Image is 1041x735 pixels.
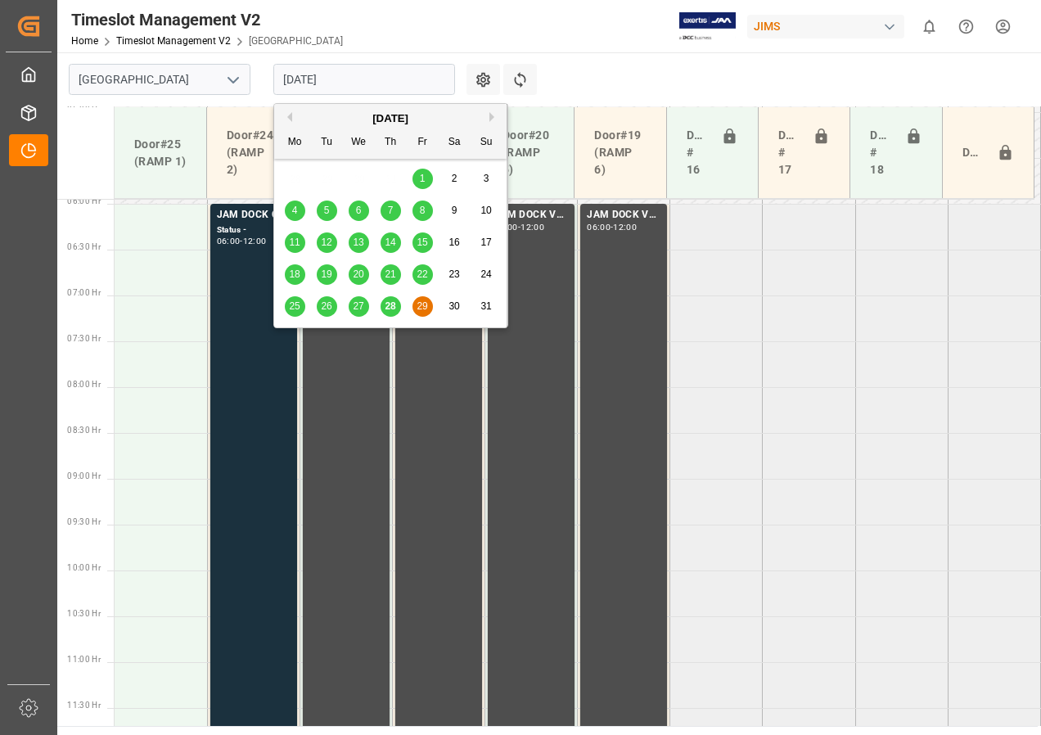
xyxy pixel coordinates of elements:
[289,268,300,280] span: 18
[518,223,520,231] div: -
[324,205,330,216] span: 5
[285,296,305,317] div: Choose Monday, August 25th, 2025
[67,380,101,389] span: 08:00 Hr
[388,205,394,216] span: 7
[444,201,465,221] div: Choose Saturday, August 9th, 2025
[317,264,337,285] div: Choose Tuesday, August 19th, 2025
[285,264,305,285] div: Choose Monday, August 18th, 2025
[476,296,497,317] div: Choose Sunday, August 31st, 2025
[772,120,806,185] div: Doors # 17
[480,268,491,280] span: 24
[444,169,465,189] div: Choose Saturday, August 2nd, 2025
[349,133,369,153] div: We
[289,237,300,248] span: 11
[448,237,459,248] span: 16
[412,201,433,221] div: Choose Friday, August 8th, 2025
[71,7,343,32] div: Timeslot Management V2
[217,207,291,223] div: JAM DOCK CONTROL
[67,609,101,618] span: 10:30 Hr
[448,268,459,280] span: 23
[67,471,101,480] span: 09:00 Hr
[680,120,714,185] div: Doors # 16
[863,120,898,185] div: Doors # 18
[69,64,250,95] input: Type to search/select
[67,334,101,343] span: 07:30 Hr
[321,237,331,248] span: 12
[417,300,427,312] span: 29
[444,264,465,285] div: Choose Saturday, August 23rd, 2025
[128,129,193,177] div: Door#25 (RAMP 1)
[385,237,395,248] span: 14
[476,201,497,221] div: Choose Sunday, August 10th, 2025
[611,223,613,231] div: -
[587,207,660,223] div: JAM DOCK VOLUME CONTROL
[285,232,305,253] div: Choose Monday, August 11th, 2025
[381,201,401,221] div: Choose Thursday, August 7th, 2025
[353,268,363,280] span: 20
[349,232,369,253] div: Choose Wednesday, August 13th, 2025
[476,169,497,189] div: Choose Sunday, August 3rd, 2025
[948,8,985,45] button: Help Center
[243,237,267,245] div: 12:00
[480,205,491,216] span: 10
[420,205,426,216] span: 8
[217,237,241,245] div: 06:00
[67,196,101,205] span: 06:00 Hr
[381,232,401,253] div: Choose Thursday, August 14th, 2025
[412,169,433,189] div: Choose Friday, August 1st, 2025
[71,35,98,47] a: Home
[480,237,491,248] span: 17
[349,264,369,285] div: Choose Wednesday, August 20th, 2025
[273,64,455,95] input: DD-MM-YYYY
[67,242,101,251] span: 06:30 Hr
[587,223,611,231] div: 06:00
[317,201,337,221] div: Choose Tuesday, August 5th, 2025
[321,268,331,280] span: 19
[679,12,736,41] img: Exertis%20JAM%20-%20Email%20Logo.jpg_1722504956.jpg
[956,138,990,169] div: Door#23
[356,205,362,216] span: 6
[381,296,401,317] div: Choose Thursday, August 28th, 2025
[292,205,298,216] span: 4
[476,264,497,285] div: Choose Sunday, August 24th, 2025
[747,11,911,42] button: JIMS
[285,201,305,221] div: Choose Monday, August 4th, 2025
[412,133,433,153] div: Fr
[747,15,904,38] div: JIMS
[385,268,395,280] span: 21
[279,163,502,322] div: month 2025-08
[349,201,369,221] div: Choose Wednesday, August 6th, 2025
[588,120,652,185] div: Door#19 (RAMP 6)
[613,223,637,231] div: 12:00
[67,701,101,710] span: 11:30 Hr
[282,112,292,122] button: Previous Month
[444,232,465,253] div: Choose Saturday, August 16th, 2025
[353,237,363,248] span: 13
[381,264,401,285] div: Choose Thursday, August 21st, 2025
[452,173,457,184] span: 2
[444,133,465,153] div: Sa
[116,35,231,47] a: Timeslot Management V2
[67,563,101,572] span: 10:00 Hr
[476,133,497,153] div: Su
[220,120,285,185] div: Door#24 (RAMP 2)
[489,112,499,122] button: Next Month
[67,517,101,526] span: 09:30 Hr
[317,296,337,317] div: Choose Tuesday, August 26th, 2025
[412,264,433,285] div: Choose Friday, August 22nd, 2025
[317,133,337,153] div: Tu
[444,296,465,317] div: Choose Saturday, August 30th, 2025
[520,223,544,231] div: 12:00
[494,207,568,223] div: JAM DOCK VOLUME CONTROL
[417,237,427,248] span: 15
[67,655,101,664] span: 11:00 Hr
[448,300,459,312] span: 30
[452,205,457,216] span: 9
[385,300,395,312] span: 28
[911,8,948,45] button: show 0 new notifications
[381,133,401,153] div: Th
[476,232,497,253] div: Choose Sunday, August 17th, 2025
[480,300,491,312] span: 31
[240,237,242,245] div: -
[484,173,489,184] span: 3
